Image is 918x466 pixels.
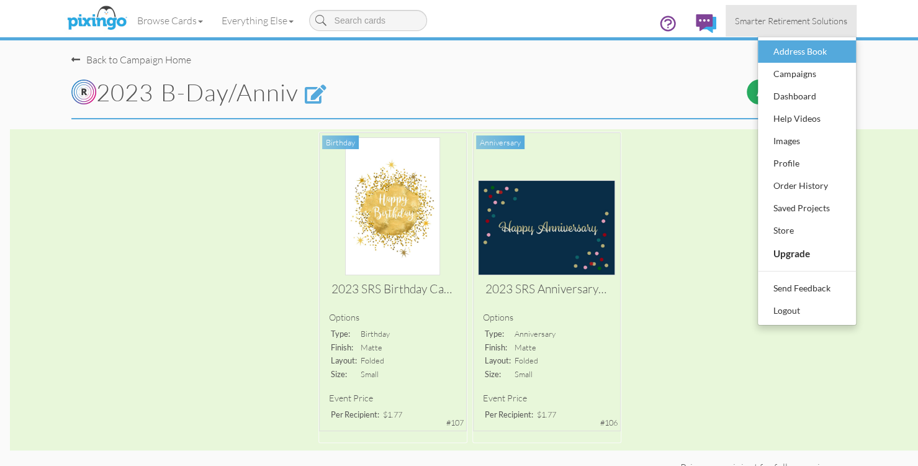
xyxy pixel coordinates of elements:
[770,109,844,128] div: Help Videos
[770,199,844,217] div: Saved Projects
[758,130,856,152] a: Images
[770,65,844,83] div: Campaigns
[770,87,844,106] div: Dashboard
[735,16,847,26] span: Smarter Retirement Solutions
[758,242,856,265] a: Upgrade
[758,219,856,242] a: Store
[770,221,844,240] div: Store
[71,80,96,104] img: Rippll_circleswR.png
[770,244,844,263] div: Upgrade
[758,197,856,219] a: Saved Projects
[696,14,716,33] img: comments.svg
[770,176,844,195] div: Order History
[770,132,844,150] div: Images
[212,5,303,36] a: Everything Else
[758,299,856,322] a: Logout
[128,5,212,36] a: Browse Cards
[71,80,582,106] h1: 2023 B-day/Anniv
[758,152,856,175] a: Profile
[770,42,844,61] div: Address Book
[758,277,856,299] a: Send Feedback
[64,3,130,34] img: pixingo logo
[770,279,844,298] div: Send Feedback
[726,5,857,37] a: Smarter Retirement Solutions
[71,53,191,67] div: Back to Campaign Home
[758,85,856,107] a: Dashboard
[309,10,427,31] input: Search cards
[758,40,856,63] a: Address Book
[758,63,856,85] a: Campaigns
[758,175,856,197] a: Order History
[770,154,844,173] div: Profile
[770,301,844,320] div: Logout
[758,107,856,130] a: Help Videos
[71,40,847,67] nav-back: Campaign Home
